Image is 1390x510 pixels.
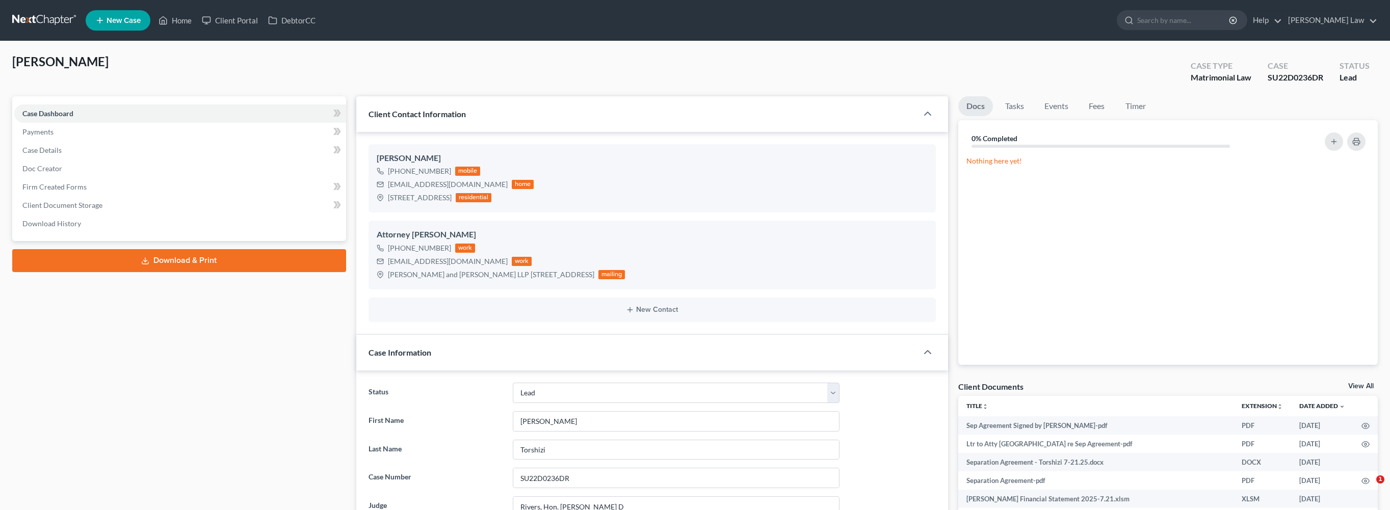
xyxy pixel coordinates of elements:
a: Home [153,11,197,30]
span: Download History [22,219,81,228]
a: Case Dashboard [14,104,346,123]
td: PDF [1234,435,1291,453]
span: Doc Creator [22,164,62,173]
a: Extensionunfold_more [1242,402,1283,410]
span: Case Dashboard [22,109,73,118]
span: Case Information [369,347,431,357]
td: [DATE] [1291,490,1353,508]
input: Search by name... [1137,11,1230,30]
td: [DATE] [1291,471,1353,490]
iframe: Intercom live chat [1355,475,1380,500]
div: [PERSON_NAME] [377,152,928,165]
div: mobile [455,167,481,176]
input: Enter First Name... [513,412,839,431]
a: View All [1348,383,1374,390]
span: Client Contact Information [369,109,466,119]
div: [STREET_ADDRESS] [388,193,452,203]
div: [EMAIL_ADDRESS][DOMAIN_NAME] [388,179,508,190]
a: Docs [958,96,993,116]
a: Download & Print [12,249,346,272]
a: [PERSON_NAME] Law [1283,11,1377,30]
a: Payments [14,123,346,141]
td: XLSM [1234,490,1291,508]
a: Date Added expand_more [1299,402,1345,410]
div: work [455,244,476,253]
a: Case Details [14,141,346,159]
td: PDF [1234,416,1291,435]
label: First Name [363,411,508,432]
button: New Contact [377,306,928,314]
td: Ltr to Atty [GEOGRAPHIC_DATA] re Sep Agreement-pdf [958,435,1234,453]
span: Case Details [22,146,62,154]
label: Status [363,383,508,403]
a: Firm Created Forms [14,178,346,196]
td: [PERSON_NAME] Financial Statement 2025-7.21.xlsm [958,490,1234,508]
label: Last Name [363,440,508,460]
a: Download History [14,214,346,233]
span: [PERSON_NAME] [12,54,109,69]
span: Client Document Storage [22,201,102,209]
div: Attorney [PERSON_NAME] [377,229,928,241]
span: 1 [1376,475,1384,484]
div: [PHONE_NUMBER] [388,243,451,253]
td: [DATE] [1291,435,1353,453]
a: Help [1248,11,1282,30]
a: Client Portal [197,11,263,30]
td: Separation Agreement - Torshizi 7-21.25.docx [958,453,1234,471]
a: Timer [1117,96,1154,116]
div: Case Type [1191,60,1251,72]
div: Lead [1340,72,1370,84]
div: mailing [598,270,625,279]
div: [PHONE_NUMBER] [388,166,451,176]
div: SU22D0236DR [1268,72,1323,84]
div: Status [1340,60,1370,72]
td: [DATE] [1291,453,1353,471]
span: Firm Created Forms [22,182,87,191]
div: work [512,257,532,266]
div: Case [1268,60,1323,72]
div: Client Documents [958,381,1024,392]
td: PDF [1234,471,1291,490]
a: Doc Creator [14,159,346,178]
div: home [512,180,534,189]
div: Matrimonial Law [1191,72,1251,84]
input: Enter Last Name... [513,440,839,460]
i: unfold_more [982,404,988,410]
td: Separation Agreement-pdf [958,471,1234,490]
span: Payments [22,127,54,136]
p: Nothing here yet! [966,156,1370,166]
a: Client Document Storage [14,196,346,214]
strong: 0% Completed [972,134,1017,143]
label: Case Number [363,468,508,488]
i: unfold_more [1277,404,1283,410]
a: Fees [1081,96,1113,116]
a: DebtorCC [263,11,321,30]
div: [PERSON_NAME] and [PERSON_NAME] LLP [STREET_ADDRESS] [388,270,594,280]
td: [DATE] [1291,416,1353,435]
input: Enter case number... [513,468,839,488]
td: Sep Agreement Signed by [PERSON_NAME]-pdf [958,416,1234,435]
a: Events [1036,96,1077,116]
div: residential [456,193,492,202]
a: Tasks [997,96,1032,116]
i: expand_more [1339,404,1345,410]
div: [EMAIL_ADDRESS][DOMAIN_NAME] [388,256,508,266]
td: DOCX [1234,453,1291,471]
a: Titleunfold_more [966,402,988,410]
span: New Case [107,17,141,24]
